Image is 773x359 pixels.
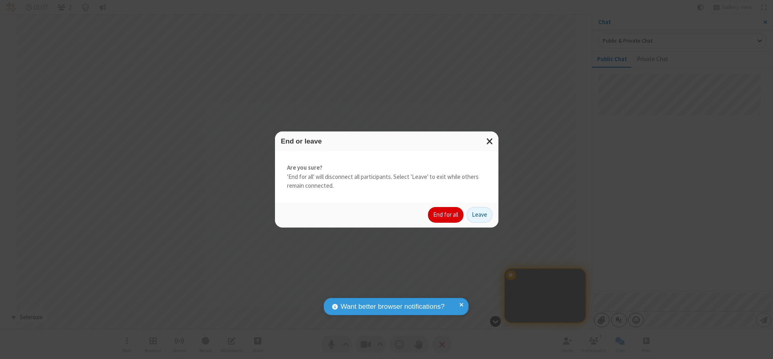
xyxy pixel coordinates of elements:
button: Close modal [482,131,498,151]
button: Leave [467,207,492,223]
h3: End or leave [281,137,492,145]
button: End for all [428,207,463,223]
strong: Are you sure? [287,163,486,172]
div: 'End for all' will disconnect all participants. Select 'Leave' to exit while others remain connec... [275,151,498,203]
span: Want better browser notifications? [341,302,444,312]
